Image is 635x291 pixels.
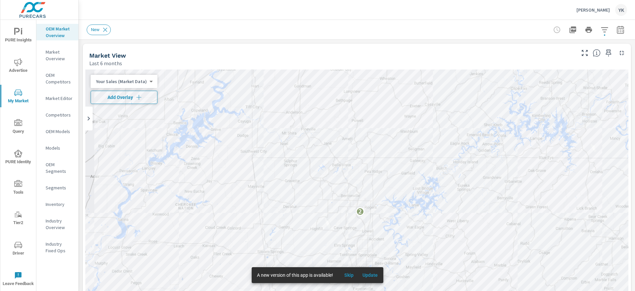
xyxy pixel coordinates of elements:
button: Add Overlay [91,91,157,104]
p: OEM Competitors [46,72,73,85]
div: OEM Models [36,126,78,136]
button: Update [360,270,381,280]
div: OEM Market Overview [36,24,78,40]
div: OEM Competitors [36,70,78,87]
div: Market Overview [36,47,78,64]
button: Skip [338,270,360,280]
p: 2 [358,207,362,215]
p: Inventory [46,201,73,208]
div: Models [36,143,78,153]
div: Competitors [36,110,78,120]
span: Query [2,119,34,135]
span: Save this to your personalized report [603,48,614,58]
span: Tier2 [2,211,34,227]
button: Print Report [582,23,595,36]
span: PURE Insights [2,28,34,44]
p: Market Overview [46,49,73,62]
p: Industry Fixed Ops [46,241,73,254]
span: New [87,27,104,32]
div: YK [615,4,627,16]
div: Your Sales (Market Data) [91,78,152,85]
h5: Market View [89,52,126,59]
span: My Market [2,89,34,105]
span: Add Overlay [94,94,154,101]
span: Tools [2,180,34,196]
p: Market Editor [46,95,73,102]
button: "Export Report to PDF" [566,23,579,36]
p: OEM Segments [46,161,73,174]
button: Minimize Widget [616,48,627,58]
span: Update [362,272,378,278]
button: Select Date Range [614,23,627,36]
p: Last 6 months [89,59,122,67]
p: OEM Models [46,128,73,135]
p: Industry Overview [46,218,73,231]
div: Segments [36,183,78,193]
p: [PERSON_NAME] [576,7,610,13]
p: Competitors [46,112,73,118]
div: Market Editor [36,93,78,103]
p: Your Sales (Market Data) [96,78,147,84]
span: Leave Feedback [2,271,34,288]
span: Skip [341,272,357,278]
div: OEM Segments [36,160,78,176]
span: Advertise [2,58,34,74]
span: Driver [2,241,34,257]
p: Segments [46,184,73,191]
div: Inventory [36,199,78,209]
div: Industry Overview [36,216,78,232]
div: New [87,24,111,35]
span: A new version of this app is available! [257,272,333,278]
button: Apply Filters [598,23,611,36]
p: Models [46,145,73,151]
span: Find the biggest opportunities in your market for your inventory. Understand by postal code where... [593,49,601,57]
span: PURE Identity [2,150,34,166]
div: Industry Fixed Ops [36,239,78,256]
p: OEM Market Overview [46,25,73,39]
button: Make Fullscreen [579,48,590,58]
